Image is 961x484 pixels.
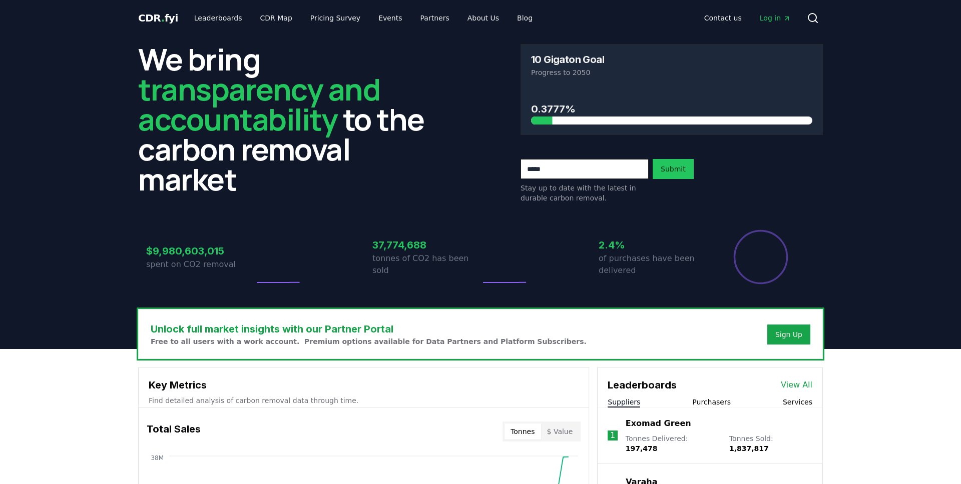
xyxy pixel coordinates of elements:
h3: 2.4% [599,237,707,252]
button: $ Value [541,423,579,439]
a: Contact us [696,9,750,27]
p: Tonnes Delivered : [626,433,719,453]
div: Percentage of sales delivered [733,229,789,285]
span: CDR fyi [138,12,178,24]
a: Leaderboards [186,9,250,27]
h3: 0.3777% [531,101,812,116]
p: Stay up to date with the latest in durable carbon removal. [521,183,649,203]
a: CDR Map [252,9,300,27]
tspan: 38M [151,454,164,461]
button: Purchasers [692,397,731,407]
span: . [161,12,165,24]
p: Find detailed analysis of carbon removal data through time. [149,395,579,405]
a: CDR.fyi [138,11,178,25]
h3: $9,980,603,015 [146,243,254,258]
span: 1,837,817 [729,444,769,452]
a: Partners [412,9,457,27]
p: 1 [610,429,615,441]
span: transparency and accountability [138,68,380,139]
p: Free to all users with a work account. Premium options available for Data Partners and Platform S... [151,336,587,346]
button: Services [783,397,812,407]
button: Sign Up [767,324,810,344]
a: About Us [459,9,507,27]
h3: 10 Gigaton Goal [531,54,604,64]
a: Blog [509,9,541,27]
a: Pricing Survey [302,9,368,27]
h2: We bring to the carbon removal market [138,44,440,194]
nav: Main [186,9,541,27]
a: Log in [752,9,799,27]
p: spent on CO2 removal [146,258,254,270]
p: of purchases have been delivered [599,252,707,276]
h3: 37,774,688 [372,237,480,252]
button: Submit [653,159,694,179]
a: Exomad Green [626,417,691,429]
p: Tonnes Sold : [729,433,812,453]
h3: Key Metrics [149,377,579,392]
a: Sign Up [775,329,802,339]
button: Suppliers [608,397,640,407]
a: Events [370,9,410,27]
h3: Total Sales [147,421,201,441]
button: Tonnes [505,423,541,439]
nav: Main [696,9,799,27]
span: 197,478 [626,444,658,452]
p: tonnes of CO2 has been sold [372,252,480,276]
a: View All [781,379,812,391]
p: Progress to 2050 [531,67,812,77]
h3: Unlock full market insights with our Partner Portal [151,321,587,336]
span: Log in [760,13,791,23]
h3: Leaderboards [608,377,677,392]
